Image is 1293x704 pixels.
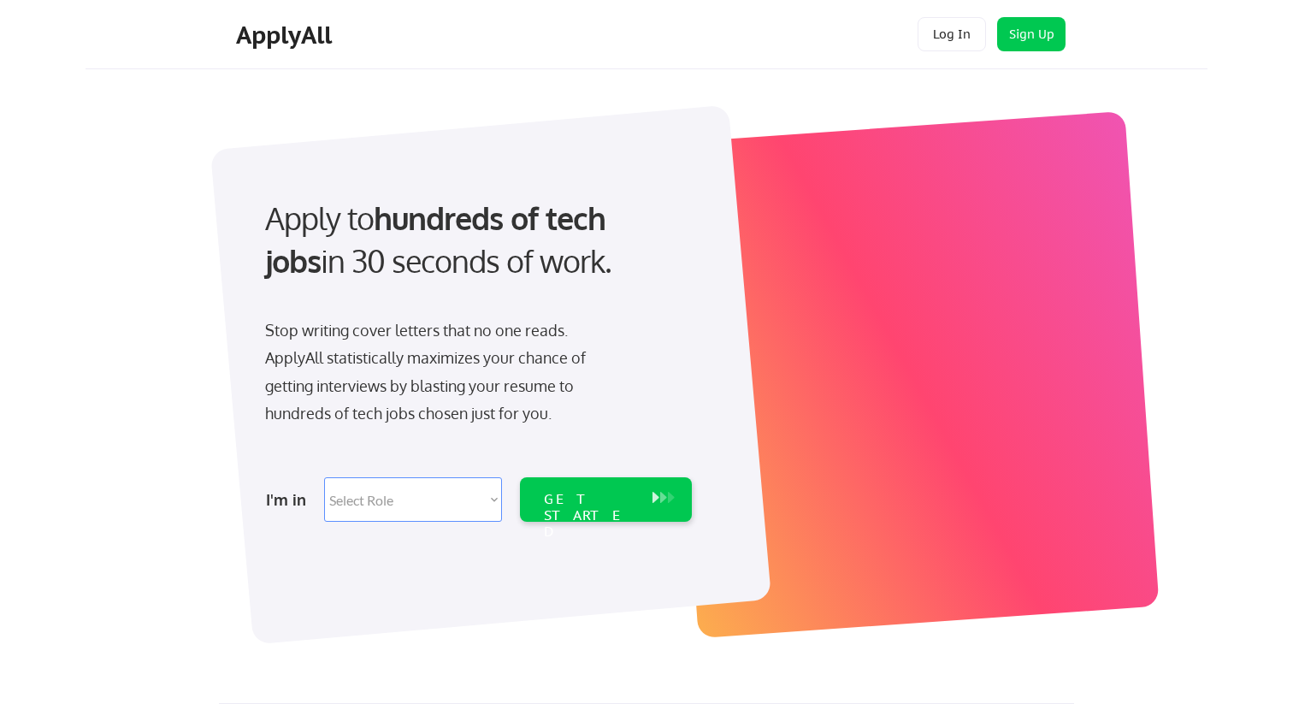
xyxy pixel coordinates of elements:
div: Stop writing cover letters that no one reads. ApplyAll statistically maximizes your chance of get... [265,317,617,428]
div: GET STARTED [544,491,635,541]
div: ApplyAll [236,21,337,50]
strong: hundreds of tech jobs [265,198,613,280]
div: I'm in [266,486,314,513]
button: Sign Up [997,17,1066,51]
button: Log In [918,17,986,51]
div: Apply to in 30 seconds of work. [265,197,685,283]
